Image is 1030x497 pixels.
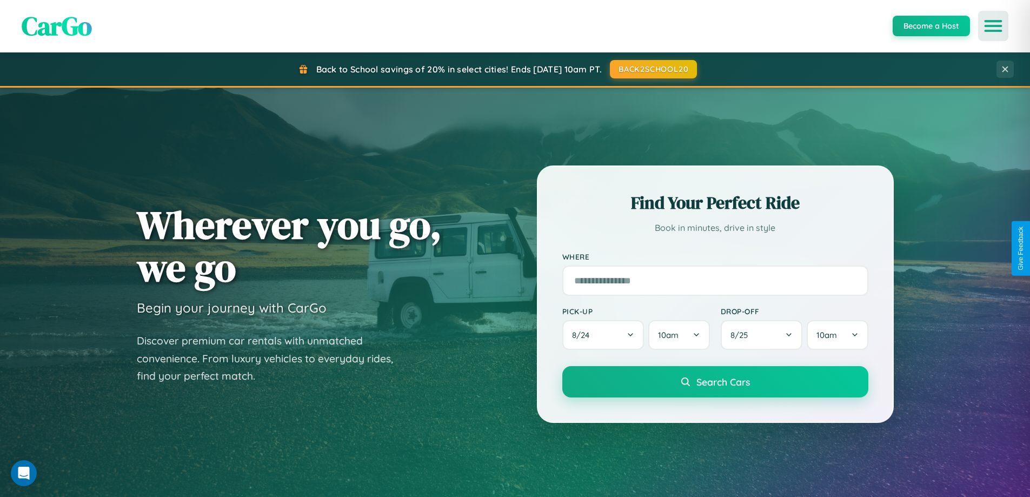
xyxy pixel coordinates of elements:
span: 10am [658,330,679,340]
div: Open Intercom Messenger [11,460,37,486]
span: Search Cars [696,376,750,388]
label: Drop-off [721,307,868,316]
button: Open menu [978,11,1008,41]
h2: Find Your Perfect Ride [562,191,868,215]
button: 8/25 [721,320,803,350]
span: 8 / 25 [730,330,753,340]
h1: Wherever you go, we go [137,203,442,289]
h3: Begin your journey with CarGo [137,300,327,316]
span: 10am [816,330,837,340]
button: BACK2SCHOOL20 [610,60,697,78]
span: 8 / 24 [572,330,595,340]
span: Back to School savings of 20% in select cities! Ends [DATE] 10am PT. [316,64,602,75]
label: Pick-up [562,307,710,316]
div: Give Feedback [1017,227,1025,270]
button: Search Cars [562,366,868,397]
span: CarGo [22,8,92,44]
button: Become a Host [893,16,970,36]
p: Discover premium car rentals with unmatched convenience. From luxury vehicles to everyday rides, ... [137,332,407,385]
button: 8/24 [562,320,644,350]
p: Book in minutes, drive in style [562,220,868,236]
label: Where [562,252,868,261]
button: 10am [648,320,709,350]
button: 10am [807,320,868,350]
